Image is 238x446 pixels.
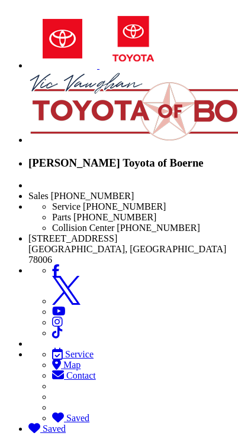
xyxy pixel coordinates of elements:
a: Twitter: Click to visit our Twitter page [52,296,81,306]
h3: [PERSON_NAME] Toyota of Boerne [28,157,233,170]
li: [STREET_ADDRESS] [GEOGRAPHIC_DATA], [GEOGRAPHIC_DATA] 78006 [28,233,233,265]
span: [PHONE_NUMBER] [83,201,166,211]
a: My Saved Vehicles [28,424,233,434]
a: Service [52,349,233,360]
span: [PHONE_NUMBER] [73,212,156,222]
a: Instagram: Click to visit our Instagram page [52,317,63,327]
span: Sales [28,191,49,201]
span: Collision Center [52,223,114,233]
span: Saved [43,424,66,434]
a: YouTube: Click to visit our YouTube page [52,307,66,317]
span: [PHONE_NUMBER] [51,191,134,201]
a: Facebook: Click to visit our Facebook page [52,265,60,275]
span: Service [65,349,94,359]
a: Contact [52,370,233,381]
a: My Saved Vehicles [52,413,233,424]
a: Map [52,360,233,370]
span: [PHONE_NUMBER] [117,223,200,233]
img: Toyota [28,9,97,69]
img: Toyota [99,9,168,69]
span: Parts [52,212,71,222]
span: Service [52,201,81,211]
span: Map [63,360,81,370]
span: Saved [66,413,89,423]
a: TikTok: Click to visit our TikTok page [52,328,63,338]
span: Contact [66,370,96,380]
